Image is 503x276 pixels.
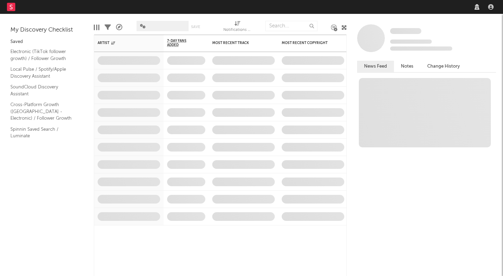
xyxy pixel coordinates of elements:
button: Notes [394,61,420,72]
div: Edit Columns [94,17,99,37]
span: 0 fans last week [390,46,452,51]
button: Change History [420,61,467,72]
span: Tracking Since: [DATE] [390,40,432,44]
div: Artist [98,41,150,45]
button: Save [191,25,200,29]
span: 7-Day Fans Added [167,39,195,47]
a: Some Artist [390,28,421,35]
div: My Discovery Checklist [10,26,83,34]
div: Notifications (Artist) [223,17,251,37]
a: Spinnin Saved Search / Luminate [10,126,76,140]
a: Local Pulse / Spotify/Apple Discovery Assistant [10,66,76,80]
a: Electronic (TikTok follower growth) / Follower Growth [10,48,76,62]
div: Most Recent Track [212,41,264,45]
div: Most Recent Copyright [282,41,334,45]
div: A&R Pipeline [116,17,122,37]
input: Search... [265,21,318,31]
span: Some Artist [390,28,421,34]
button: News Feed [357,61,394,72]
a: SoundCloud Discovery Assistant [10,83,76,97]
a: Cross-Platform Growth ([GEOGRAPHIC_DATA] - Electronic) / Follower Growth [10,101,76,122]
div: Notifications (Artist) [223,26,251,34]
div: Filters [105,17,111,37]
div: Saved [10,38,83,46]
